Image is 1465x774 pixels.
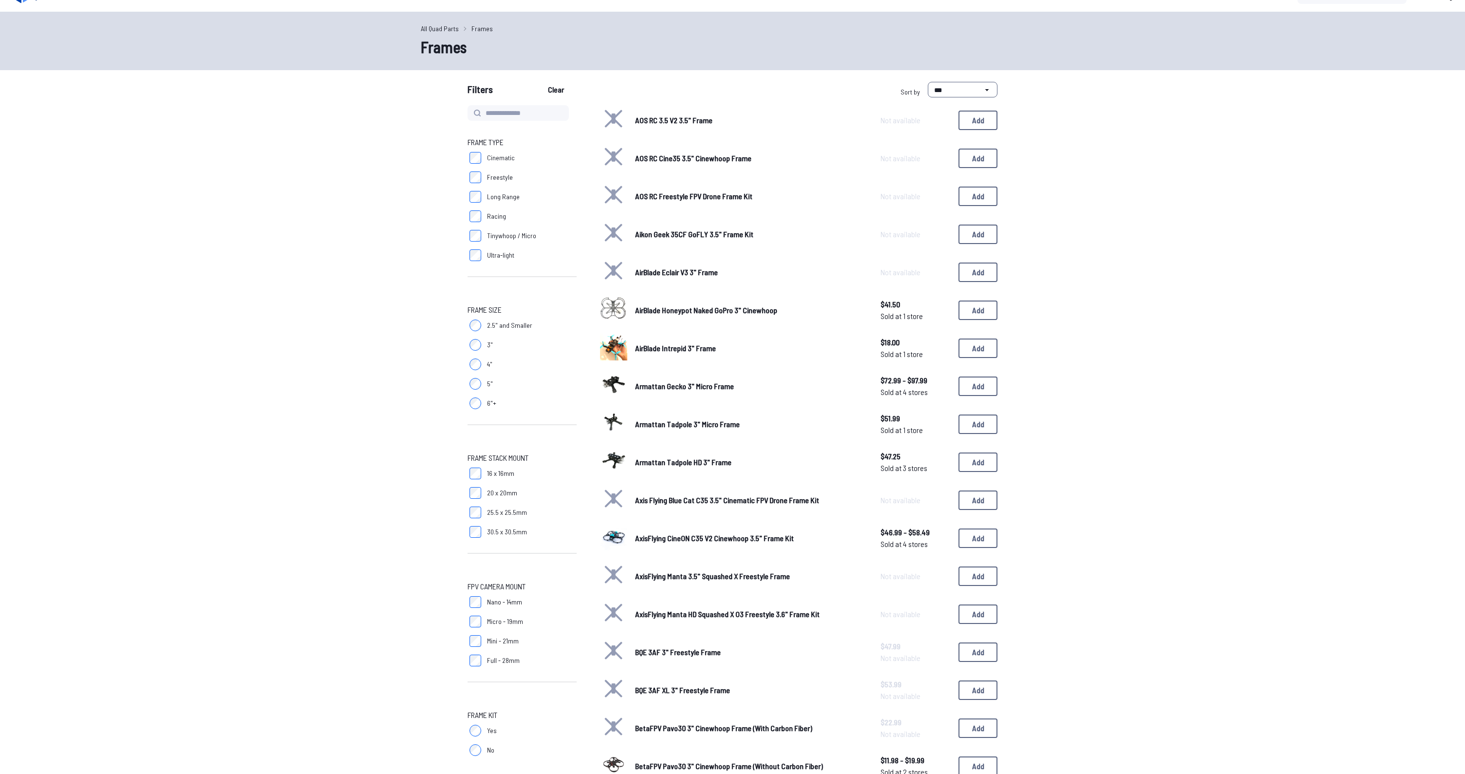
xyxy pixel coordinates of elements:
input: Ultra-light [470,249,481,261]
span: Aikon Geek 35CF GoFLY 3.5" Frame Kit [635,229,753,239]
span: FPV Camera Mount [468,581,526,592]
span: 16 x 16mm [487,469,514,478]
span: $46.99 - $58.49 [881,527,951,538]
a: AOS RC Freestyle FPV Drone Frame Kit [635,190,865,202]
span: Micro - 19mm [487,617,523,626]
span: Frame Kit [468,709,497,721]
span: $72.99 - $97.99 [881,375,951,386]
a: AxisFlying Manta 3.5" Squashed X Freestyle Frame [635,570,865,582]
img: image [600,523,627,550]
input: No [470,744,481,756]
span: AOS RC Freestyle FPV Drone Frame Kit [635,191,752,201]
span: $47.25 [881,451,951,462]
img: image [600,447,627,474]
span: Sold at 1 store [881,424,951,436]
a: image [600,523,627,553]
span: Frame Size [468,304,502,316]
span: 3" [487,340,493,350]
a: AOS RC 3.5 V2 3.5" Frame [635,114,865,126]
span: Sold at 4 stores [881,386,951,398]
button: Add [958,149,997,168]
span: $41.50 [881,299,951,310]
button: Add [958,718,997,738]
span: Freestyle [487,172,513,182]
input: 30.5 x 30.5mm [470,526,481,538]
button: Add [958,225,997,244]
button: Add [958,301,997,320]
span: $11.98 - $19.99 [881,755,951,766]
span: Sold at 1 store [881,348,951,360]
img: image [600,333,627,360]
span: $53.99 [881,679,951,690]
span: Not available [881,114,951,126]
span: 20 x 20mm [487,488,517,498]
span: 2.5" and Smaller [487,321,532,330]
a: Armattan Tadpole HD 3" Frame [635,456,865,468]
span: AOS RC 3.5 V2 3.5" Frame [635,115,713,125]
a: BetaFPV Pavo30 3" Cinewhoop Frame (Without Carbon Fiber) [635,760,865,772]
span: Armattan Tadpole HD 3" Frame [635,457,732,467]
span: Sold at 4 stores [881,538,951,550]
select: Sort by [928,82,997,97]
input: 5" [470,378,481,390]
span: 6"+ [487,398,496,408]
input: Full - 28mm [470,655,481,666]
span: BQE 3AF XL 3" Freestyle Frame [635,685,730,695]
a: image [600,333,627,363]
span: Not available [881,728,951,740]
span: $47.99 [881,641,951,652]
span: Filters [468,82,493,101]
input: Micro - 19mm [470,616,481,627]
img: image [600,371,627,398]
input: 3" [470,339,481,351]
button: Add [958,263,997,282]
span: Full - 28mm [487,656,520,665]
span: AxisFlying Manta HD Squashed X O3 Freestyle 3.6" Frame Kit [635,609,820,619]
span: $51.99 [881,413,951,424]
button: Add [958,339,997,358]
span: $22.99 [881,717,951,728]
span: 30.5 x 30.5mm [487,527,527,537]
img: image [600,295,627,322]
span: Not available [881,228,951,240]
span: Armattan Gecko 3" Micro Frame [635,381,734,391]
span: AOS RC Cine35 3.5" Cinewhoop Frame [635,153,751,163]
button: Add [958,529,997,548]
a: AOS RC Cine35 3.5" Cinewhoop Frame [635,152,865,164]
a: BQE 3AF 3" Freestyle Frame [635,646,865,658]
a: AirBlade Eclair V3 3" Frame [635,266,865,278]
input: Freestyle [470,171,481,183]
span: Not available [881,570,951,582]
button: Add [958,680,997,700]
span: BetaFPV Pavo30 3" Cinewhoop Frame (Without Carbon Fiber) [635,761,823,771]
span: Axis Flying Blue Cat C35 3.5" Cinematic FPV Drone Frame Kit [635,495,819,505]
span: Racing [487,211,506,221]
span: Cinematic [487,153,515,163]
input: Tinywhoop / Micro [470,230,481,242]
span: Not available [881,266,951,278]
a: AirBlade Intrepid 3" Frame [635,342,865,354]
span: AxisFlying CineON C35 V2 Cinewhoop 3.5" Frame Kit [635,533,794,543]
span: Frame Stack Mount [468,452,528,464]
span: Sort by [901,88,920,96]
button: Add [958,377,997,396]
span: Nano - 14mm [487,597,522,607]
input: Mini - 21mm [470,635,481,647]
button: Add [958,187,997,206]
a: image [600,409,627,439]
button: Add [958,415,997,434]
span: Tinywhoop / Micro [487,231,536,241]
input: 16 x 16mm [470,468,481,479]
button: Add [958,453,997,472]
span: Not available [881,190,951,202]
button: Clear [540,82,572,97]
button: Add [958,604,997,624]
input: Cinematic [470,152,481,164]
img: image [600,409,627,436]
a: BetaFPV Pavo30 3" Cinewhoop Frame (With Carbon Fiber) [635,722,865,734]
button: Add [958,642,997,662]
span: Not available [881,152,951,164]
a: Axis Flying Blue Cat C35 3.5" Cinematic FPV Drone Frame Kit [635,494,865,506]
input: 6"+ [470,397,481,409]
a: image [600,295,627,325]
